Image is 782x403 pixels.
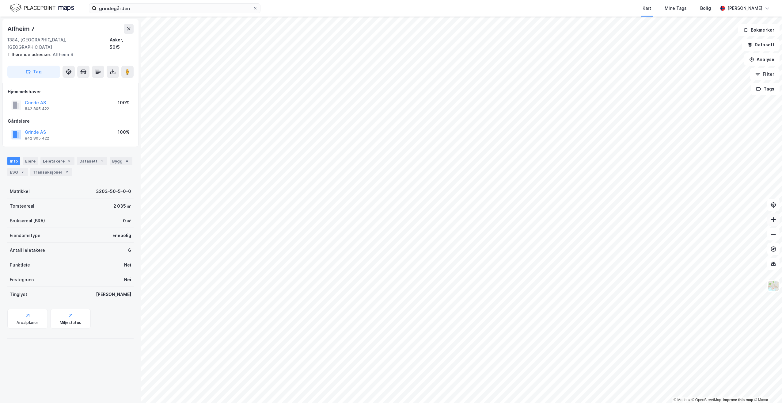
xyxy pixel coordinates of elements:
div: Miljøstatus [60,320,81,325]
div: 100% [118,129,130,136]
div: Kart [643,5,651,12]
div: Info [7,157,20,165]
div: 3203-50-5-0-0 [96,188,131,195]
div: Antall leietakere [10,247,45,254]
div: 4 [124,158,130,164]
div: Alfheim 9 [7,51,129,58]
div: Nei [124,261,131,269]
div: Bolig [700,5,711,12]
a: Mapbox [674,398,690,402]
div: 6 [128,247,131,254]
button: Analyse [744,53,780,66]
div: Asker, 50/5 [110,36,134,51]
div: Bruksareal (BRA) [10,217,45,225]
div: 2 [19,169,25,175]
button: Datasett [742,39,780,51]
div: Eiendomstype [10,232,40,239]
div: [PERSON_NAME] [96,291,131,298]
div: Kontrollprogram for chat [751,374,782,403]
div: 1 [99,158,105,164]
div: Tinglyst [10,291,27,298]
div: 6 [66,158,72,164]
img: Z [768,280,779,292]
span: Tilhørende adresser: [7,52,53,57]
div: Datasett [77,157,107,165]
div: Gårdeiere [8,117,133,125]
button: Tags [751,83,780,95]
iframe: Chat Widget [751,374,782,403]
button: Filter [750,68,780,80]
div: 2 035 ㎡ [113,202,131,210]
button: Tag [7,66,60,78]
div: Matrikkel [10,188,30,195]
a: Improve this map [723,398,753,402]
div: 842 805 422 [25,136,49,141]
a: OpenStreetMap [692,398,721,402]
div: Punktleie [10,261,30,269]
div: 842 805 422 [25,106,49,111]
div: 100% [118,99,130,106]
div: Bygg [110,157,132,165]
div: Enebolig [112,232,131,239]
div: Arealplaner [17,320,38,325]
div: 2 [64,169,70,175]
div: [PERSON_NAME] [727,5,762,12]
div: Alfheim 7 [7,24,36,34]
div: Festegrunn [10,276,34,283]
div: Tomteareal [10,202,34,210]
input: Søk på adresse, matrikkel, gårdeiere, leietakere eller personer [97,4,253,13]
button: Bokmerker [738,24,780,36]
div: Nei [124,276,131,283]
img: logo.f888ab2527a4732fd821a326f86c7f29.svg [10,3,74,13]
div: Mine Tags [665,5,687,12]
div: ESG [7,168,28,176]
div: 0 ㎡ [123,217,131,225]
div: Transaksjoner [30,168,72,176]
div: Leietakere [40,157,74,165]
div: 1384, [GEOGRAPHIC_DATA], [GEOGRAPHIC_DATA] [7,36,110,51]
div: Eiere [23,157,38,165]
div: Hjemmelshaver [8,88,133,95]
